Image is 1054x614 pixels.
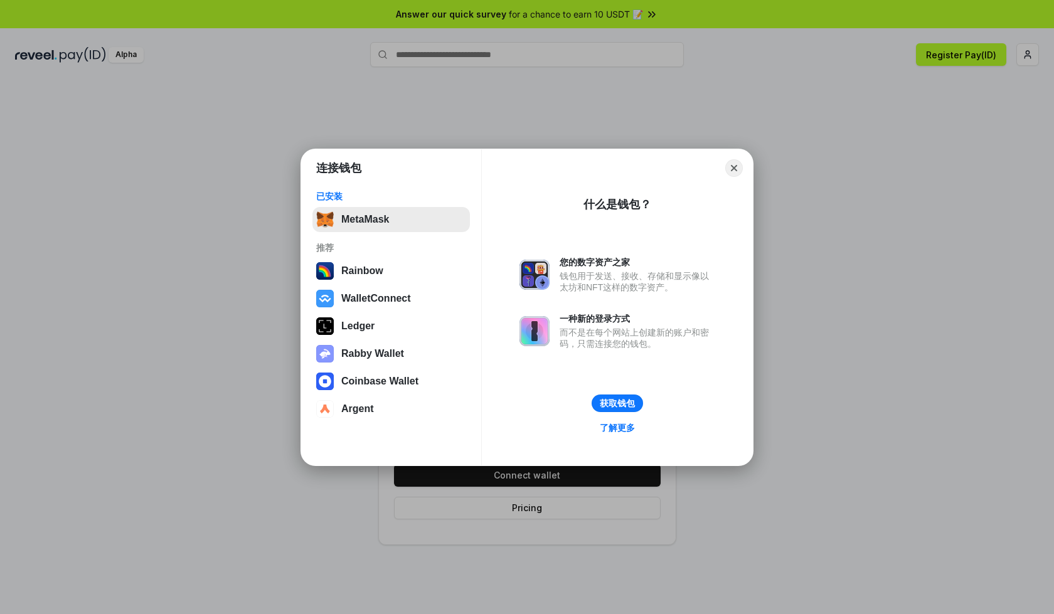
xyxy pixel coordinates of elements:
[312,369,470,394] button: Coinbase Wallet
[560,270,715,293] div: 钱包用于发送、接收、存储和显示像以太坊和NFT这样的数字资产。
[312,258,470,283] button: Rainbow
[341,265,383,277] div: Rainbow
[560,257,715,268] div: 您的数字资产之家
[316,262,334,280] img: svg+xml,%3Csvg%20width%3D%22120%22%20height%3D%22120%22%20viewBox%3D%220%200%20120%20120%22%20fil...
[312,314,470,339] button: Ledger
[725,159,743,177] button: Close
[312,207,470,232] button: MetaMask
[600,398,635,409] div: 获取钱包
[341,376,418,387] div: Coinbase Wallet
[316,290,334,307] img: svg+xml,%3Csvg%20width%3D%2228%22%20height%3D%2228%22%20viewBox%3D%220%200%2028%2028%22%20fill%3D...
[316,211,334,228] img: svg+xml,%3Csvg%20fill%3D%22none%22%20height%3D%2233%22%20viewBox%3D%220%200%2035%2033%22%20width%...
[316,161,361,176] h1: 连接钱包
[341,320,375,332] div: Ledger
[560,327,715,349] div: 而不是在每个网站上创建新的账户和密码，只需连接您的钱包。
[316,400,334,418] img: svg+xml,%3Csvg%20width%3D%2228%22%20height%3D%2228%22%20viewBox%3D%220%200%2028%2028%22%20fill%3D...
[341,214,389,225] div: MetaMask
[316,345,334,363] img: svg+xml,%3Csvg%20xmlns%3D%22http%3A%2F%2Fwww.w3.org%2F2000%2Fsvg%22%20fill%3D%22none%22%20viewBox...
[592,420,642,436] a: 了解更多
[341,403,374,415] div: Argent
[592,394,643,412] button: 获取钱包
[316,191,466,202] div: 已安装
[312,286,470,311] button: WalletConnect
[583,197,651,212] div: 什么是钱包？
[600,422,635,433] div: 了解更多
[560,313,715,324] div: 一种新的登录方式
[316,242,466,253] div: 推荐
[316,373,334,390] img: svg+xml,%3Csvg%20width%3D%2228%22%20height%3D%2228%22%20viewBox%3D%220%200%2028%2028%22%20fill%3D...
[341,348,404,359] div: Rabby Wallet
[312,396,470,421] button: Argent
[341,293,411,304] div: WalletConnect
[519,316,550,346] img: svg+xml,%3Csvg%20xmlns%3D%22http%3A%2F%2Fwww.w3.org%2F2000%2Fsvg%22%20fill%3D%22none%22%20viewBox...
[519,260,550,290] img: svg+xml,%3Csvg%20xmlns%3D%22http%3A%2F%2Fwww.w3.org%2F2000%2Fsvg%22%20fill%3D%22none%22%20viewBox...
[316,317,334,335] img: svg+xml,%3Csvg%20xmlns%3D%22http%3A%2F%2Fwww.w3.org%2F2000%2Fsvg%22%20width%3D%2228%22%20height%3...
[312,341,470,366] button: Rabby Wallet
